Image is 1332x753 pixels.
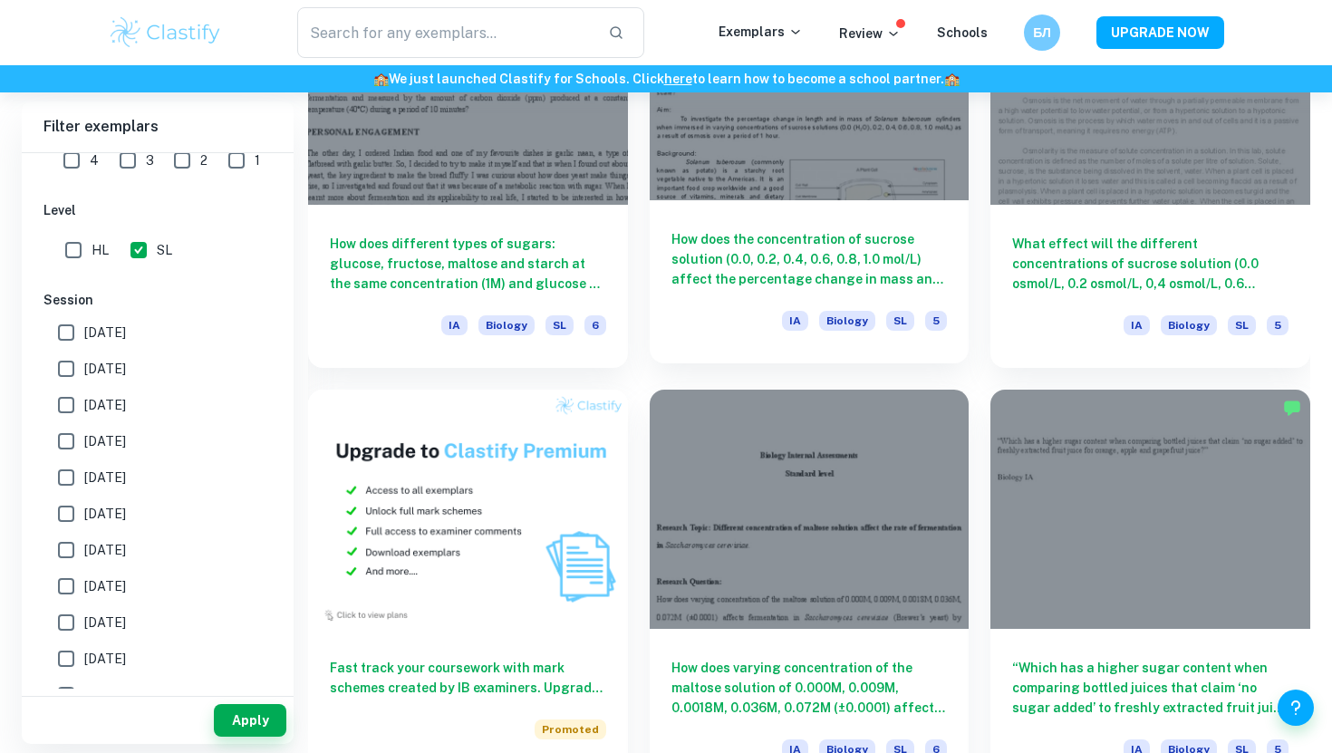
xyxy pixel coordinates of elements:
[719,22,803,42] p: Exemplars
[200,150,208,170] span: 2
[214,704,286,737] button: Apply
[1012,234,1289,294] h6: What effect will the different concentrations of sucrose solution (0.0 osmol/L, 0.2 osmol/L, 0,4 ...
[478,315,535,335] span: Biology
[1267,315,1289,335] span: 5
[839,24,901,43] p: Review
[1278,690,1314,726] button: Help and Feedback
[308,390,628,629] img: Thumbnail
[108,14,223,51] img: Clastify logo
[937,25,988,40] a: Schools
[664,72,692,86] a: here
[84,431,126,451] span: [DATE]
[1283,399,1301,417] img: Marked
[84,468,126,488] span: [DATE]
[297,7,594,58] input: Search for any exemplars...
[84,323,126,343] span: [DATE]
[84,359,126,379] span: [DATE]
[92,240,109,260] span: HL
[84,540,126,560] span: [DATE]
[535,719,606,739] span: Promoted
[330,658,606,698] h6: Fast track your coursework with mark schemes created by IB examiners. Upgrade now
[944,72,960,86] span: 🏫
[782,311,808,331] span: IA
[84,395,126,415] span: [DATE]
[157,240,172,260] span: SL
[1012,658,1289,718] h6: “Which has a higher sugar content when comparing bottled juices that claim ‘no sugar added’ to fr...
[255,150,260,170] span: 1
[43,290,272,310] h6: Session
[1096,16,1224,49] button: UPGRADE NOW
[925,311,947,331] span: 5
[1124,315,1150,335] span: IA
[146,150,154,170] span: 3
[671,658,948,718] h6: How does varying concentration of the maltose solution of 0.000M, 0.009M, 0.0018M, 0.036M, 0.072M...
[545,315,574,335] span: SL
[671,229,948,289] h6: How does the concentration of sucrose solution (0.0, 0.2, 0.4, 0.6, 0.8, 1.0 mol/L) affect the pe...
[22,101,294,152] h6: Filter exemplars
[84,613,126,632] span: [DATE]
[4,69,1328,89] h6: We just launched Clastify for Schools. Click to learn how to become a school partner.
[84,685,118,705] span: Other
[43,200,272,220] h6: Level
[441,315,468,335] span: IA
[84,504,126,524] span: [DATE]
[373,72,389,86] span: 🏫
[90,150,99,170] span: 4
[1228,315,1256,335] span: SL
[819,311,875,331] span: Biology
[1032,23,1053,43] h6: БЛ
[330,234,606,294] h6: How does different types of sugars: glucose, fructose, maltose and starch at the same concentrati...
[84,649,126,669] span: [DATE]
[584,315,606,335] span: 6
[886,311,914,331] span: SL
[1024,14,1060,51] button: БЛ
[1161,315,1217,335] span: Biology
[84,576,126,596] span: [DATE]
